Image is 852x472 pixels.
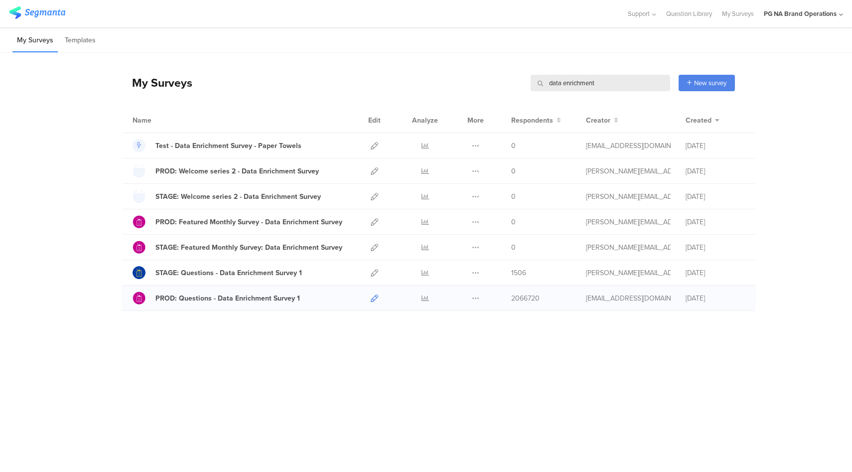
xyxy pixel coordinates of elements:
[155,242,342,253] div: STAGE: Featured Monthly Survey: Data Enrichment Survey
[465,108,486,133] div: More
[686,242,745,253] div: [DATE]
[511,115,561,126] button: Respondents
[12,29,58,52] li: My Surveys
[586,191,671,202] div: ramkumar.raman@mindtree.com
[586,166,671,176] div: ramkumar.raman@mindtree.com
[686,141,745,151] div: [DATE]
[511,115,553,126] span: Respondents
[410,108,440,133] div: Analyze
[511,293,540,304] span: 2066720
[511,166,516,176] span: 0
[155,293,300,304] div: PROD: Questions - Data Enrichment Survey 1
[133,115,192,126] div: Name
[586,293,671,304] div: jb@segmanta.com
[155,141,301,151] div: Test - Data Enrichment Survey - Paper Towels
[586,141,671,151] div: gallup.r@pg.com
[511,141,516,151] span: 0
[586,217,671,227] div: ramkumar.raman@mindtree.com
[586,242,671,253] div: ramkumar.raman@mindtree.com
[586,115,618,126] button: Creator
[155,217,342,227] div: PROD: Featured Monthly Survey - Data Enrichment Survey
[686,115,711,126] span: Created
[686,268,745,278] div: [DATE]
[133,241,342,254] a: STAGE: Featured Monthly Survey: Data Enrichment Survey
[133,292,300,305] a: PROD: Questions - Data Enrichment Survey 1
[133,139,301,152] a: Test - Data Enrichment Survey - Paper Towels
[511,191,516,202] span: 0
[686,293,745,304] div: [DATE]
[686,115,719,126] button: Created
[155,268,302,278] div: STAGE: Questions - Data Enrichment Survey 1
[586,115,610,126] span: Creator
[686,191,745,202] div: [DATE]
[364,108,385,133] div: Edit
[122,74,192,91] div: My Surveys
[133,266,302,279] a: STAGE: Questions - Data Enrichment Survey 1
[133,164,319,177] a: PROD: Welcome series 2 - Data Enrichment Survey
[764,9,837,18] div: PG NA Brand Operations
[511,242,516,253] span: 0
[133,190,321,203] a: STAGE: Welcome series 2 - Data Enrichment Survey
[60,29,100,52] li: Templates
[155,166,319,176] div: PROD: Welcome series 2 - Data Enrichment Survey
[586,268,671,278] div: ramkumar.raman@mindtree.com
[686,166,745,176] div: [DATE]
[511,217,516,227] span: 0
[694,78,726,88] span: New survey
[628,9,650,18] span: Support
[9,6,65,19] img: segmanta logo
[531,75,670,91] input: Survey Name, Creator...
[686,217,745,227] div: [DATE]
[133,215,342,228] a: PROD: Featured Monthly Survey - Data Enrichment Survey
[511,268,526,278] span: 1506
[155,191,321,202] div: STAGE: Welcome series 2 - Data Enrichment Survey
